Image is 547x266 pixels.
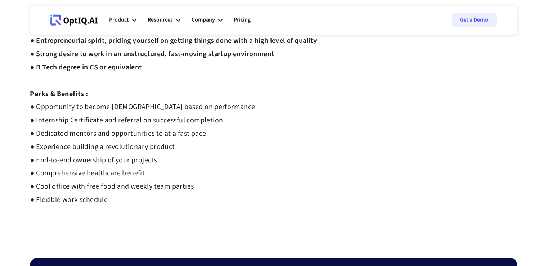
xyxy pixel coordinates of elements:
div: Product [109,15,129,25]
strong: Perks & Benefits : [30,89,88,99]
a: Pricing [234,9,251,31]
a: Webflow Homepage [50,9,98,31]
div: Resources [148,15,173,25]
div: Company [192,9,223,31]
div: Webflow Homepage [50,25,51,26]
a: Get a Demo [452,13,497,27]
div: Company [192,15,215,25]
div: Product [109,9,136,31]
div: Resources [148,9,180,31]
strong: ● Opportunity to become [DEMOGRAPHIC_DATA] based on performance ● Internship Certificate and refe... [30,102,255,205]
